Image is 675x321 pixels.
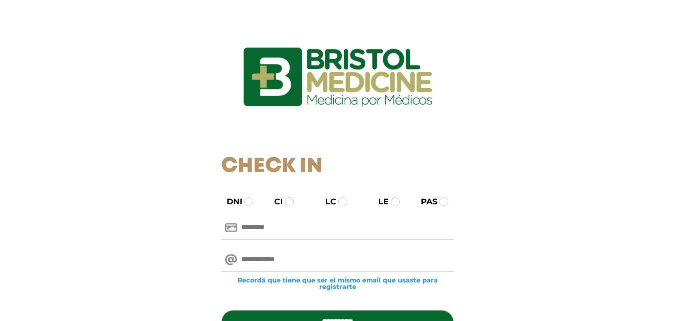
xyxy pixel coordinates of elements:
img: logo_ingresarbristol.jpg [203,12,473,142]
label: LE [369,196,389,208]
label: LC [316,196,336,208]
small: Recordá que tiene que ser el mismo email que usaste para registrarte [221,277,454,290]
h1: Check In [221,154,454,179]
label: DNI [218,196,242,208]
label: PAS [412,196,437,208]
label: CI [265,196,283,208]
